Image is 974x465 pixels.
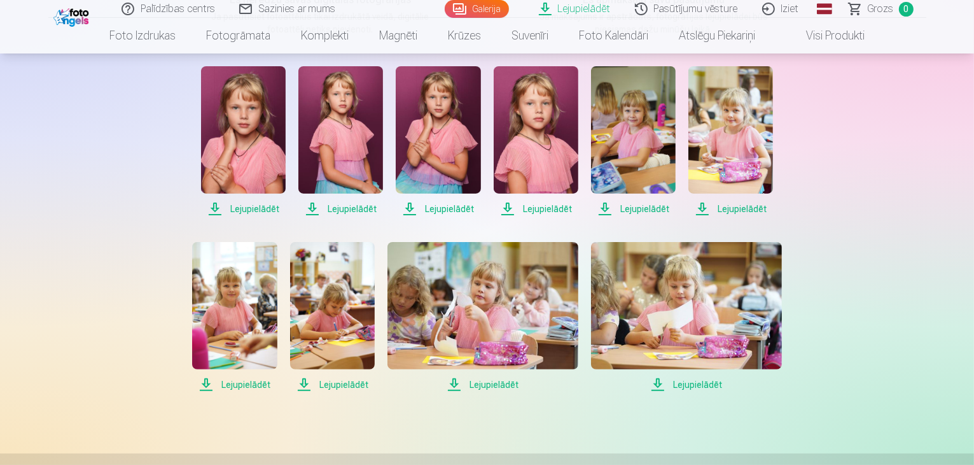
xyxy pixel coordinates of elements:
[201,201,286,217] span: Lejupielādēt
[191,18,286,54] a: Fotogrāmata
[868,1,894,17] span: Grozs
[192,242,277,392] a: Lejupielādēt
[494,201,578,217] span: Lejupielādēt
[433,18,496,54] a: Krūzes
[664,18,770,54] a: Atslēgu piekariņi
[591,66,676,217] a: Lejupielādēt
[591,377,782,392] span: Lejupielādēt
[290,377,375,392] span: Lejupielādēt
[770,18,880,54] a: Visi produkti
[387,377,578,392] span: Lejupielādēt
[494,66,578,217] a: Lejupielādēt
[396,66,480,217] a: Lejupielādēt
[364,18,433,54] a: Magnēti
[298,66,383,217] a: Lejupielādēt
[53,5,92,27] img: /fa1
[201,66,286,217] a: Lejupielādēt
[591,242,782,392] a: Lejupielādēt
[396,201,480,217] span: Lejupielādēt
[688,66,773,217] a: Lejupielādēt
[192,377,277,392] span: Lejupielādēt
[564,18,664,54] a: Foto kalendāri
[591,201,676,217] span: Lejupielādēt
[286,18,364,54] a: Komplekti
[496,18,564,54] a: Suvenīri
[290,242,375,392] a: Lejupielādēt
[298,201,383,217] span: Lejupielādēt
[688,201,773,217] span: Lejupielādēt
[899,2,914,17] span: 0
[94,18,191,54] a: Foto izdrukas
[387,242,578,392] a: Lejupielādēt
